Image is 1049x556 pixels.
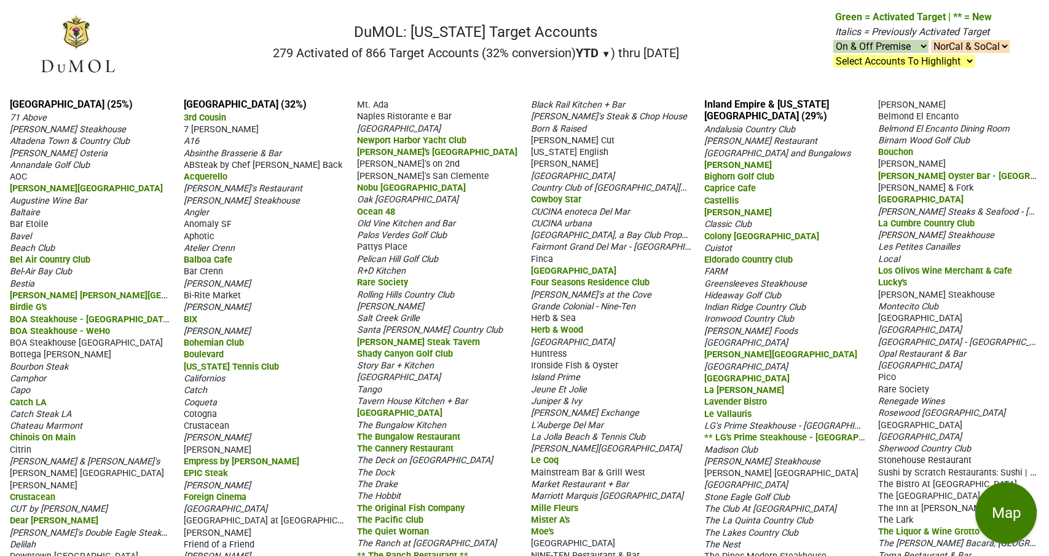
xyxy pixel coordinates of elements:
[531,372,580,383] span: Island Prime
[704,183,756,194] span: Caprice Cafe
[184,385,207,395] span: Catch
[878,479,1017,490] span: The Bistro At [GEOGRAPHIC_DATA]
[531,479,629,490] span: Market Restaurant + Bar
[531,111,687,122] span: [PERSON_NAME]'s Steak & Chop House
[878,443,971,454] span: Sherwood Country Club
[975,482,1037,544] button: Map
[531,337,615,347] span: [GEOGRAPHIC_DATA]
[704,136,817,146] span: [PERSON_NAME] Restaurant
[704,266,728,277] span: FARM
[10,279,34,289] span: Bestia
[10,136,130,146] span: Altadena Town & Country Club
[704,124,795,135] span: Andalusia Country Club
[357,290,454,300] span: Rolling Hills Country Club
[357,159,460,169] span: [PERSON_NAME]'s on 2nd
[531,266,616,276] span: [GEOGRAPHIC_DATA]
[531,147,608,157] span: [US_STATE] English
[531,181,745,193] span: Country Club of [GEOGRAPHIC_DATA][PERSON_NAME]
[184,397,217,408] span: Coqueta
[184,196,300,206] span: [PERSON_NAME] Steakhouse
[878,301,938,312] span: Montecito Club
[878,230,994,240] span: [PERSON_NAME] Steakhouse
[704,431,912,443] span: ** LG's Prime Steakhouse - [GEOGRAPHIC_DATA] **
[704,279,807,289] span: Greensleeves Steakhouse
[704,290,781,301] span: Hideaway Golf Club
[704,349,857,360] span: [PERSON_NAME][GEOGRAPHIC_DATA]
[184,528,251,538] span: [PERSON_NAME]
[184,409,217,419] span: Cotogna
[531,159,599,169] span: [PERSON_NAME]
[704,468,858,479] span: [PERSON_NAME] [GEOGRAPHIC_DATA]
[531,432,645,442] span: La Jolla Beach & Tennis Club
[878,325,962,335] span: [GEOGRAPHIC_DATA]
[10,219,49,229] span: Bar Etoile
[357,171,489,181] span: [PERSON_NAME]'s San Clemente
[10,196,87,206] span: Augustine Wine Bar
[357,396,468,407] span: Tavern House Kitchen + Bar
[531,503,578,514] span: Mille Fleurs
[704,492,790,502] span: Stone Eagle Golf Club
[10,492,55,502] span: Crustacean
[184,183,302,194] span: [PERSON_NAME]'s Restaurant
[184,160,342,170] span: ABSteak by Chef [PERSON_NAME] Back
[10,113,47,123] span: 71 Above
[704,196,739,206] span: Castellis
[357,207,395,217] span: Ocean 48
[878,515,913,525] span: The Lark
[184,349,224,360] span: Boulevard
[531,207,630,217] span: CUCINA enoteca Del Mar
[704,409,752,419] span: Le Vallauris
[184,338,244,348] span: Bohemian Club
[878,455,972,466] span: Stonehouse Restaurant
[878,491,980,501] span: The [GEOGRAPHIC_DATA]
[531,313,576,324] span: Herb & Sea
[184,207,209,218] span: Angler
[357,538,497,549] span: The Ranch at [GEOGRAPHIC_DATA]
[357,254,438,264] span: Pelican Hill Golf Club
[704,515,813,526] span: The La Quinta Country Club
[10,255,90,265] span: Bel Air Country Club
[357,455,493,466] span: The Deck on [GEOGRAPHIC_DATA]
[704,419,887,431] span: LG's Prime Steakhouse - [GEOGRAPHIC_DATA]
[10,373,46,384] span: Camphor
[704,480,788,490] span: [GEOGRAPHIC_DATA]
[878,100,946,110] span: [PERSON_NAME]
[878,218,975,229] span: La Cumbre Country Club
[878,194,964,205] span: [GEOGRAPHIC_DATA]
[184,445,251,455] span: [PERSON_NAME]
[10,207,40,218] span: Baltaire
[704,362,788,372] span: [GEOGRAPHIC_DATA]
[184,148,281,159] span: Absinthe Brasserie & Bar
[357,313,420,324] span: Salt Creek Grille
[10,148,108,159] span: [PERSON_NAME] Osteria
[878,242,960,252] span: Les Petites Canailles
[531,229,697,240] span: [GEOGRAPHIC_DATA], a Bay Club Property
[835,11,992,23] span: Green = Activated Target | ** = New
[878,183,973,193] span: [PERSON_NAME] & Fork
[531,254,553,264] span: Finca
[878,408,1005,418] span: Rosewood [GEOGRAPHIC_DATA]
[531,396,582,407] span: Juniper & Ivy
[184,373,225,384] span: Californios
[357,266,406,276] span: R+D Kitchen
[184,539,254,550] span: Friend of a Friend
[531,240,717,252] span: Fairmont Grand Del Mar - [GEOGRAPHIC_DATA]
[357,147,517,157] span: [PERSON_NAME]'s [GEOGRAPHIC_DATA]
[357,301,424,312] span: [PERSON_NAME]
[10,385,30,395] span: Capo
[357,443,454,454] span: The Cannery Restaurant
[10,397,47,408] span: Catch LA
[878,396,945,407] span: Renegade Wines
[878,124,1010,134] span: Belmond El Encanto Dining Room
[10,302,47,312] span: Birdie G's
[184,219,232,229] span: Anomaly SF
[531,325,583,335] span: Herb & Wood
[531,467,645,478] span: Mainstream Bar & Grill West
[531,277,650,288] span: Four Seasons Residence Club
[704,373,790,384] span: [GEOGRAPHIC_DATA]
[10,504,108,514] span: CUT by [PERSON_NAME]
[357,325,503,335] span: Santa [PERSON_NAME] Country Club
[184,231,214,242] span: Aphotic
[878,159,946,169] span: [PERSON_NAME]
[10,362,68,372] span: Bourbon Steak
